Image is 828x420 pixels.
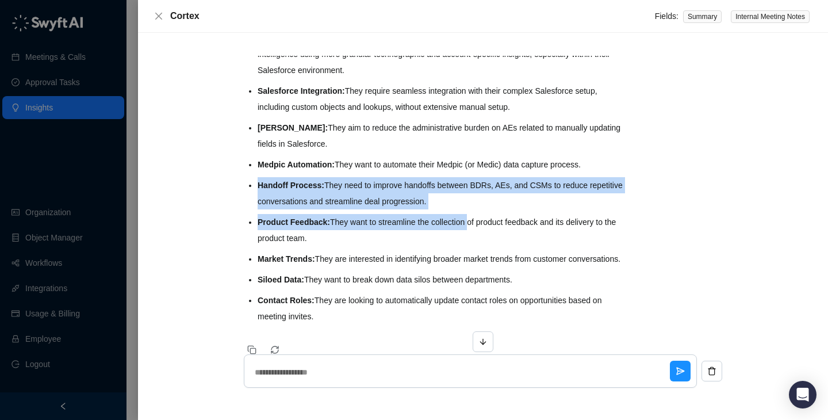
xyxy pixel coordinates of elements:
[258,272,627,288] li: They want to break down data silos between departments.
[789,381,816,408] div: Open Intercom Messenger
[655,12,678,21] span: Fields:
[258,177,627,209] li: They need to improve handoffs between BDRs, AEs, and CSMs to reduce repetitive conversations and ...
[258,156,627,173] li: They want to automate their Medpic (or Medic) data capture process.
[258,254,315,264] strong: Market Trends:
[258,217,330,227] strong: Product Feedback:
[258,251,627,267] li: They are interested in identifying broader market trends from customer conversations.
[258,86,345,96] strong: Salesforce Integration:
[258,214,627,246] li: They want to streamline the collection of product feedback and its delivery to the product team.
[170,9,655,23] div: Cortex
[258,120,627,152] li: They aim to reduce the administrative burden on AEs related to manually updating fields in Salesf...
[258,181,324,190] strong: Handoff Process:
[258,160,335,169] strong: Medpic Automation:
[258,275,304,284] strong: Siloed Data:
[731,10,810,23] span: Internal Meeting Notes
[683,10,722,23] span: Summary
[258,292,627,324] li: They are looking to automatically update contact roles on opportunities based on meeting invites.
[258,83,627,115] li: They require seamless integration with their complex Salesforce setup, including custom objects a...
[152,9,166,23] button: Close
[258,296,315,305] strong: Contact Roles:
[258,123,328,132] strong: [PERSON_NAME]:
[154,12,163,21] span: close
